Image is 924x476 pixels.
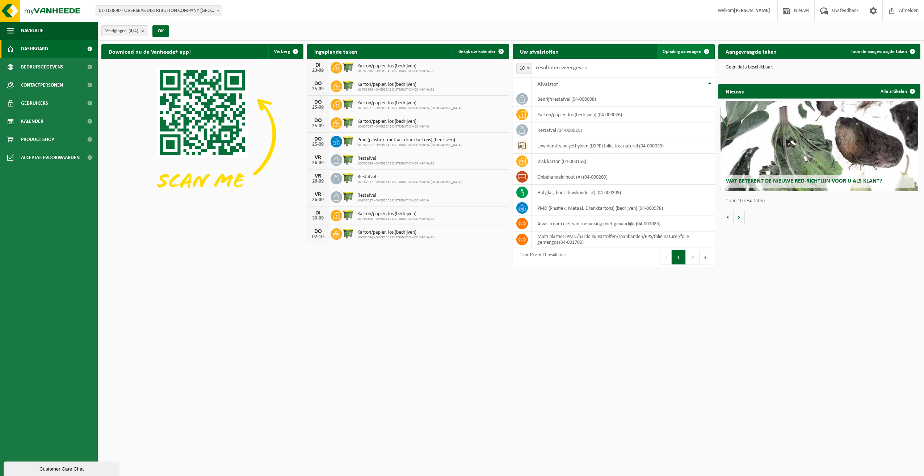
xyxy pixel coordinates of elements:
span: 10-763396 - OVERSEAS DISTRIBUTION COMPANY/S2 [357,88,434,92]
a: Ophaling aanvragen [657,44,714,59]
img: WB-1100-HPE-GN-50 [342,116,354,129]
a: Alle artikelen [875,84,920,99]
span: Dashboard [21,40,48,58]
button: 2 [686,250,700,264]
span: Karton/papier, los (bedrijven) [357,63,434,69]
h2: Nieuws [718,84,751,98]
div: 26-09 [311,160,325,166]
img: WB-1100-HPE-GN-50 [342,98,354,110]
div: 26-09 [311,197,325,202]
span: Restafval [357,174,462,180]
td: vlak karton (04-000158) [532,154,715,169]
a: Wat betekent de nieuwe RED-richtlijn voor u als klant? [721,101,919,191]
p: Geen data beschikbaar. [726,65,913,70]
h2: Uw afvalstoffen [513,44,566,58]
span: Contactpersonen [21,76,63,94]
td: PMD (Plastiek, Metaal, Drankkartons) (bedrijven) (04-000978) [532,200,715,216]
span: Product Shop [21,130,54,149]
span: Bekijk uw kalender [458,49,496,54]
div: DI [311,210,325,216]
span: Kalender [21,112,43,130]
span: Karton/papier, los (bedrijven) [357,230,434,235]
div: DO [311,118,325,124]
button: Verberg [268,44,303,59]
td: multi plastics (PMD/harde kunststoffen/spanbanden/EPS/folie naturel/folie gemengd) (04-001700) [532,231,715,247]
button: 1 [672,250,686,264]
a: Bekijk uw kalender [453,44,508,59]
span: Navigatie [21,22,43,40]
img: WB-1100-HPE-GN-50 [342,79,354,92]
button: Previous [660,250,672,264]
td: bedrijfsrestafval (04-000008) [532,91,715,107]
div: 25-09 [311,87,325,92]
label: resultaten weergeven [536,65,587,71]
span: Karton/papier, los (bedrijven) [357,100,462,106]
span: Wat betekent de nieuwe RED-richtlijn voor u als klant? [726,178,882,184]
span: 10-763396 - OVERSEAS DISTRIBUTION COMPANY/S2 [357,69,434,74]
td: low density polyethyleen (LDPE) folie, los, naturel (04-000039) [532,138,715,154]
strong: [PERSON_NAME] [734,8,770,13]
span: 10 [517,63,532,74]
span: Ophaling aanvragen [663,49,701,54]
span: Gebruikers [21,94,48,112]
h2: Ingeplande taken [307,44,365,58]
span: Acceptatievoorwaarden [21,149,80,167]
div: DO [311,99,325,105]
button: OK [152,25,169,37]
span: 10-837687 - OVERSEAS DISTRIBUTION COMPANY [357,125,429,129]
p: 1 van 10 resultaten [726,199,917,204]
td: karton/papier, los (bedrijven) (04-000026) [532,107,715,122]
div: 02-10 [311,234,325,239]
span: 01-100890 - OVERSEAS DISTRIBUTION COMPANY NV - ANTWERPEN [96,5,222,16]
iframe: chat widget [4,460,121,476]
div: DO [311,136,325,142]
span: Vestigingen [105,26,138,37]
span: 10-763396 - OVERSEAS DISTRIBUTION COMPANY/S2 [357,235,434,240]
span: Bedrijfsgegevens [21,58,63,76]
button: Next [700,250,711,264]
span: 10-767917 - OVERSEAS DISTRIBUTION COMPANY/[GEOGRAPHIC_DATA] [357,180,462,184]
count: (4/4) [129,29,138,33]
td: onbehandeld hout (A) (04-000200) [532,169,715,185]
button: Volgende [734,210,745,224]
span: Pmd (plastiek, metaal, drankkartons) (bedrijven) [357,137,462,143]
div: 25-09 [311,124,325,129]
td: restafval (04-000029) [532,122,715,138]
span: Karton/papier, los (bedrijven) [357,211,434,217]
img: WB-1100-HPE-GN-50 [342,135,354,147]
span: 10-767917 - OVERSEAS DISTRIBUTION COMPANY/[GEOGRAPHIC_DATA] [357,106,462,110]
span: Verberg [274,49,290,54]
span: 01-100890 - OVERSEAS DISTRIBUTION COMPANY NV - ANTWERPEN [96,6,222,16]
div: VR [311,155,325,160]
span: Toon de aangevraagde taken [851,49,907,54]
span: Karton/papier, los (bedrijven) [357,82,434,88]
div: DO [311,81,325,87]
div: 25-09 [311,105,325,110]
a: Toon de aangevraagde taken [845,44,920,59]
span: Karton/papier, los (bedrijven) [357,119,429,125]
div: DO [311,229,325,234]
button: Vestigingen(4/4) [101,25,148,36]
img: WB-1100-HPE-GN-50 [342,61,354,73]
span: Restafval [357,193,429,199]
div: 23-09 [311,68,325,73]
td: afvalstroom niet van toepassing (niet gevaarlijk) (04-001085) [532,216,715,231]
div: 1 tot 10 van 11 resultaten [516,249,566,265]
img: WB-1100-HPE-GN-50 [342,209,354,221]
div: VR [311,173,325,179]
h2: Download nu de Vanheede+ app! [101,44,198,58]
span: Restafval [357,156,434,162]
button: Vorige [722,210,734,224]
span: 10-837687 - OVERSEAS DISTRIBUTION COMPANY [357,199,429,203]
div: 25-09 [311,142,325,147]
div: VR [311,192,325,197]
div: 30-09 [311,216,325,221]
img: WB-1100-HPE-GN-50 [342,190,354,202]
span: 10 [516,63,532,74]
div: DI [311,62,325,68]
span: 10-763396 - OVERSEAS DISTRIBUTION COMPANY/S2 [357,217,434,221]
span: Afvalstof [537,82,558,87]
img: Download de VHEPlus App [101,59,303,210]
h2: Aangevraagde taken [718,44,784,58]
